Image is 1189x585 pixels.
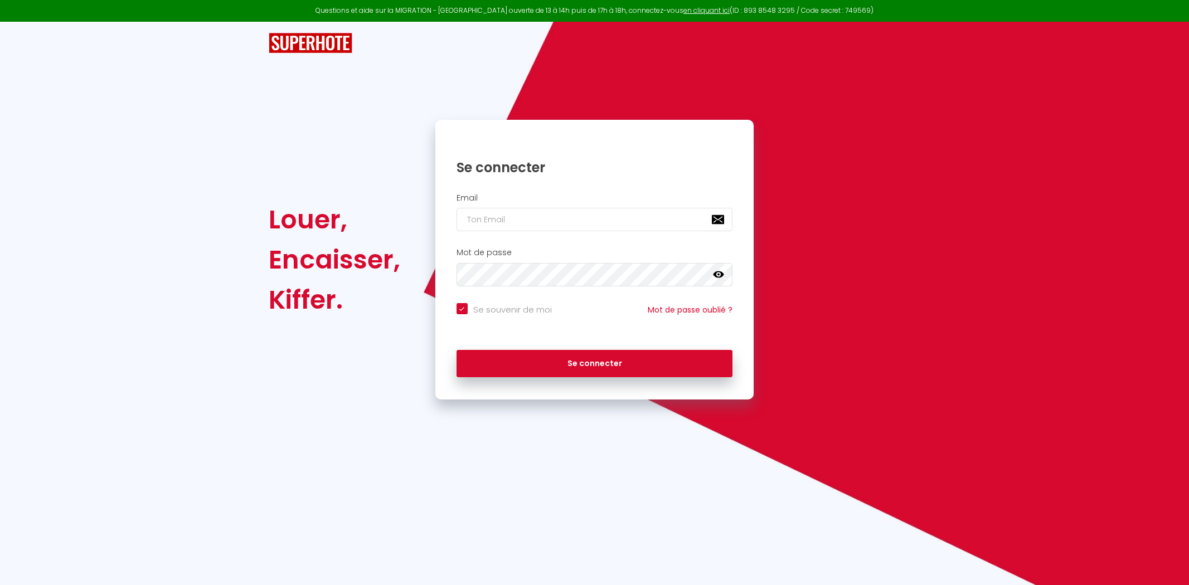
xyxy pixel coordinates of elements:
[269,199,400,240] div: Louer,
[648,304,732,315] a: Mot de passe oublié ?
[457,350,733,378] button: Se connecter
[269,33,352,53] img: SuperHote logo
[457,248,733,257] h2: Mot de passe
[457,159,733,176] h1: Se connecter
[683,6,730,15] a: en cliquant ici
[457,193,733,203] h2: Email
[457,208,733,231] input: Ton Email
[269,280,400,320] div: Kiffer.
[269,240,400,280] div: Encaisser,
